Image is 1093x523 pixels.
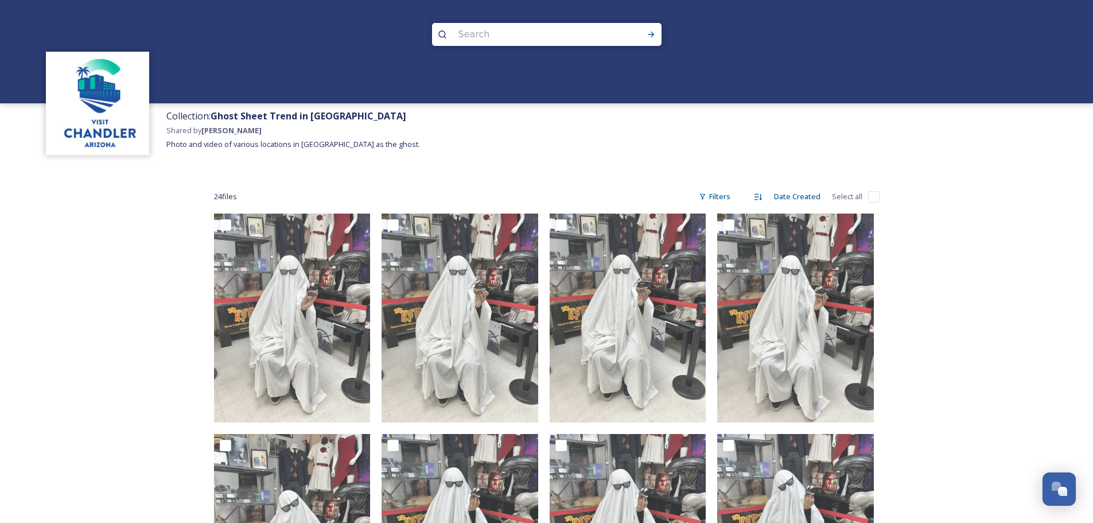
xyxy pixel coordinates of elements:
[1043,472,1076,506] button: Open Chat
[382,214,538,423] img: Ghost Sheet at Spooky's (17).JPG
[768,185,826,208] div: Date Created
[166,125,262,135] span: Shared by
[214,191,237,202] span: 24 file s
[550,214,706,423] img: Ghost Sheet at Spooky's (16).JPG
[453,22,610,47] input: Search
[832,191,862,202] span: Select all
[693,185,736,208] div: Filters
[214,214,371,423] img: Ghost Sheet at Spooky's (18).JPG
[166,110,406,122] span: Collection:
[166,139,420,149] span: Photo and video of various locations in [GEOGRAPHIC_DATA] as the ghost.
[201,125,262,135] strong: [PERSON_NAME]
[52,57,143,149] img: download.jpeg
[211,110,406,122] strong: Ghost Sheet Trend in [GEOGRAPHIC_DATA]
[717,214,874,423] img: Ghost Sheet at Spooky's (15).JPG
